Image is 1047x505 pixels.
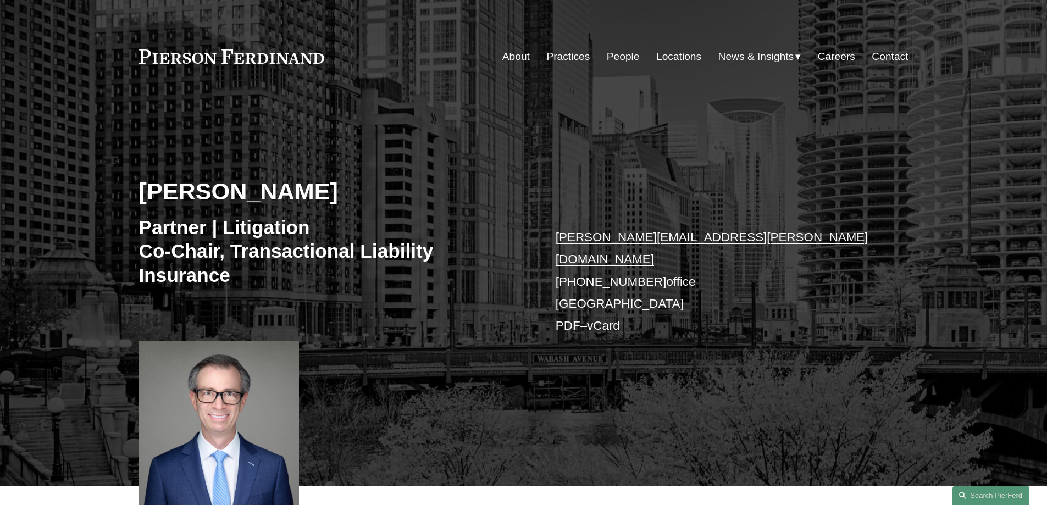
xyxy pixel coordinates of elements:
a: folder dropdown [718,46,801,67]
a: Search this site [952,486,1029,505]
span: News & Insights [718,47,794,66]
a: People [607,46,640,67]
a: vCard [587,319,620,332]
a: Careers [818,46,855,67]
p: office [GEOGRAPHIC_DATA] – [556,226,876,337]
a: About [502,46,530,67]
a: Practices [546,46,590,67]
a: [PHONE_NUMBER] [556,275,667,288]
a: [PERSON_NAME][EMAIL_ADDRESS][PERSON_NAME][DOMAIN_NAME] [556,230,868,266]
h3: Partner | Litigation Co-Chair, Transactional Liability Insurance [139,215,524,287]
a: PDF [556,319,580,332]
h2: [PERSON_NAME] [139,177,524,206]
a: Locations [656,46,701,67]
a: Contact [872,46,908,67]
